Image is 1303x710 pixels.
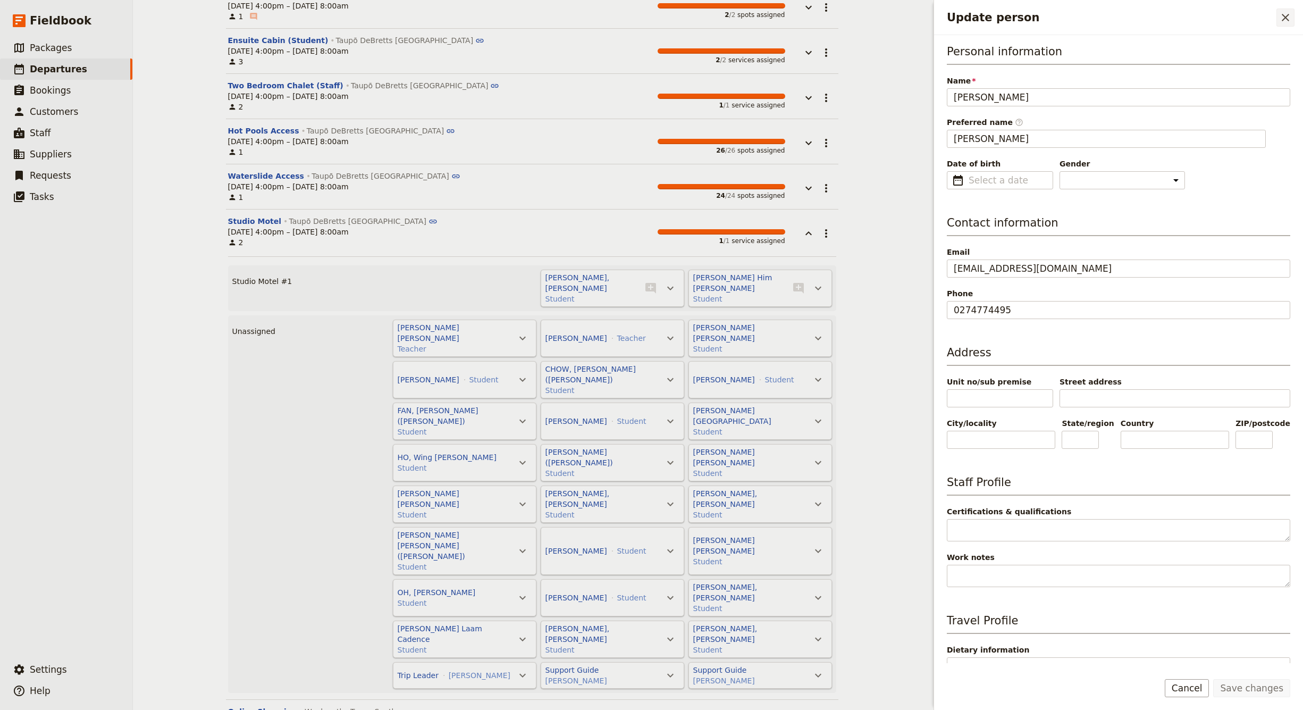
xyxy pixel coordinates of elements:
[809,454,827,472] button: Actions
[398,562,427,572] button: Student
[228,171,304,181] button: Waterslide Access
[809,666,827,684] button: Actions
[817,179,835,197] button: Actions
[725,11,729,19] span: 2
[661,630,679,648] button: Actions
[725,192,735,199] span: / 24
[817,134,835,152] button: Actions
[228,1,349,11] span: [DATE] 4:00pm – [DATE] 8:00am
[719,237,723,245] span: 1
[1235,418,1290,429] span: ZIP/postcode
[809,371,827,389] button: Actions
[661,371,679,389] button: Actions
[1060,158,1185,169] span: Gender
[661,666,679,684] button: Actions
[617,546,646,556] button: Student
[817,89,835,107] button: Actions
[398,670,439,681] button: Trip Leader
[947,117,1290,128] span: Preferred name
[661,589,679,607] button: Actions
[398,598,427,608] button: Student
[716,56,720,64] span: 2
[947,431,1055,449] input: City/locality
[809,412,827,430] button: Actions
[947,130,1266,148] input: Preferred name​
[398,530,512,562] button: [PERSON_NAME] [PERSON_NAME] ([PERSON_NAME])
[693,623,808,645] button: [PERSON_NAME], [PERSON_NAME]
[658,3,785,19] div: spots assigned
[617,416,646,427] button: Student
[30,64,87,74] span: Departures
[398,645,427,655] button: Student
[693,645,722,655] button: Student
[661,542,679,560] button: Actions
[545,416,607,427] button: [PERSON_NAME]
[693,603,722,614] button: Student
[30,170,71,181] span: Requests
[724,102,730,109] span: / 1
[952,174,964,187] span: ​
[545,294,575,304] button: Student
[947,44,1290,65] h3: Personal information
[716,192,725,199] span: 24
[398,374,459,385] button: [PERSON_NAME]
[693,675,755,686] button: [PERSON_NAME]
[545,385,575,396] button: Student
[398,452,497,463] button: HO, Wing [PERSON_NAME]
[809,329,827,347] button: Actions
[545,665,599,675] button: Support Guide
[228,216,282,227] button: Studio Motel
[947,377,1053,387] span: Unit no/sub premise
[514,412,532,430] button: Actions
[764,374,794,385] button: Student
[661,279,679,297] button: Actions
[947,519,1290,541] textarea: Certifications & qualifications
[788,278,809,299] button: Add note
[449,670,510,681] button: [PERSON_NAME]
[693,535,808,556] button: [PERSON_NAME] [PERSON_NAME]
[809,589,827,607] button: Actions
[30,191,54,202] span: Tasks
[514,542,532,560] button: Actions
[545,364,660,385] button: CHOW, [PERSON_NAME] ([PERSON_NAME])
[398,623,512,645] button: [PERSON_NAME] Laam Cadence
[232,276,292,307] span: Studio Motel #1
[693,405,808,427] button: [PERSON_NAME][GEOGRAPHIC_DATA]
[947,10,1276,26] h2: Update person
[545,468,575,479] button: Student
[724,237,730,245] span: / 1
[1235,431,1273,449] input: ZIP/postcode
[30,664,67,675] span: Settings
[947,76,1290,86] span: Name
[228,46,349,56] span: [DATE] 4:00pm – [DATE] 8:00am
[947,613,1290,634] h3: Travel Profile
[661,412,679,430] button: Actions
[312,172,460,180] a: Taupō DeBretts [GEOGRAPHIC_DATA]
[545,592,607,603] button: [PERSON_NAME]
[947,657,1290,680] textarea: Dietary information
[658,184,785,200] div: spots assigned
[30,686,51,696] span: Help
[640,278,661,299] button: Add note
[469,374,498,385] button: Student
[228,181,349,192] span: [DATE] 4:00pm – [DATE] 8:00am
[661,454,679,472] button: Actions
[693,374,755,385] button: [PERSON_NAME]
[545,645,575,655] button: Student
[232,326,275,689] span: Unassigned
[658,48,785,64] div: services assigned
[817,44,835,62] button: Actions
[947,506,1290,517] span: Certifications & qualifications
[249,12,258,21] span: ​
[947,552,1290,563] span: Work notes
[1276,9,1294,27] button: Close drawer
[398,405,512,427] button: FAN, [PERSON_NAME] ([PERSON_NAME])
[398,427,427,437] button: Student
[947,565,1290,587] textarea: Work notes
[228,91,349,102] span: [DATE] 4:00pm – [DATE] 8:00am
[729,11,736,19] span: / 2
[545,333,607,344] button: [PERSON_NAME]
[1060,389,1290,407] input: Street address
[693,294,722,304] button: Student
[693,665,747,675] button: Support Guide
